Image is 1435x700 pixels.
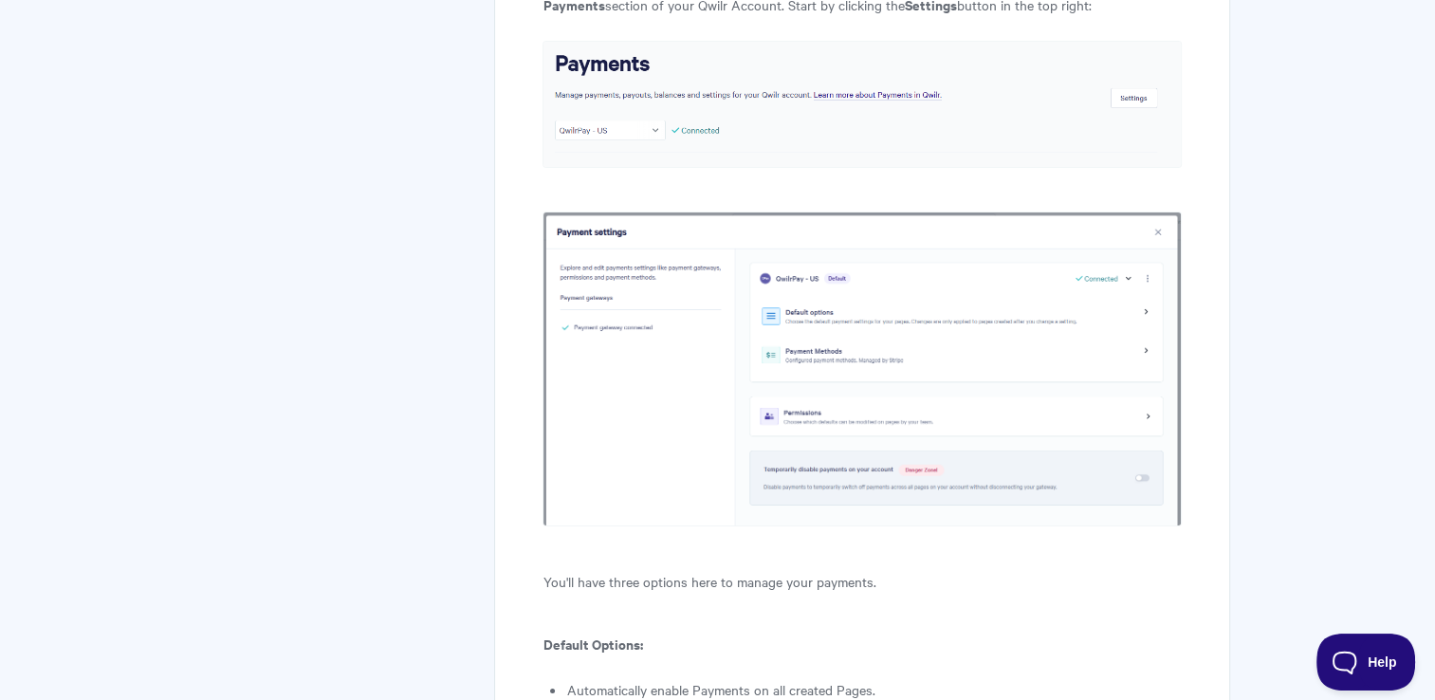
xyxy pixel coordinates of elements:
iframe: Toggle Customer Support [1316,634,1416,691]
p: You'll have three options here to manage your payments. [543,570,1181,593]
img: file-IeWqyjdQ3A.png [543,212,1181,527]
img: file-DT9qHu6MjQ.png [543,41,1181,168]
b: Default Options: [543,634,642,654]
